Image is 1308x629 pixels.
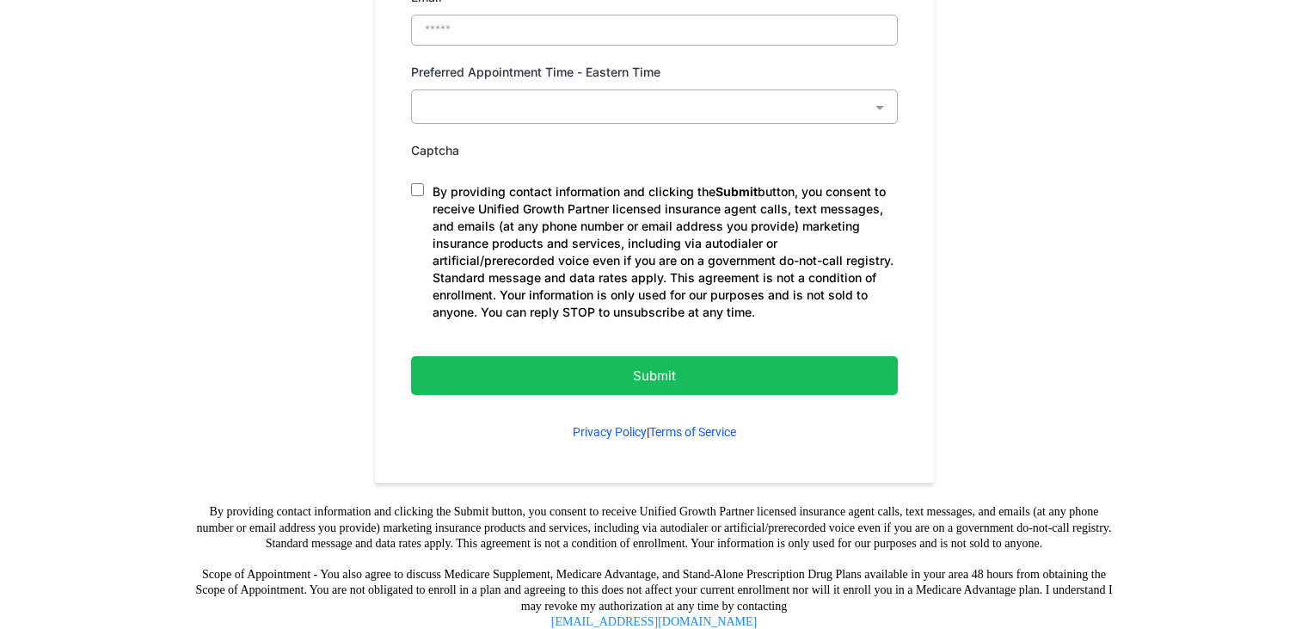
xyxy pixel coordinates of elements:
label: Preferred Appointment Time - Eastern Time [411,61,660,83]
a: Terms of Service [649,425,736,439]
p: By providing contact information and clicking the Submit button, you consent to receive Unified G... [190,504,1119,552]
a: [EMAIL_ADDRESS][DOMAIN_NAME] [551,615,758,628]
p: By providing contact information and clicking the button, you consent to receive Unified Growth P... [433,183,898,321]
button: Submit [411,356,898,395]
p: Submit [454,364,855,387]
label: Captcha [411,139,459,161]
p: | [411,423,898,441]
strong: Submit [715,184,758,199]
a: Privacy Policy [573,425,647,439]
